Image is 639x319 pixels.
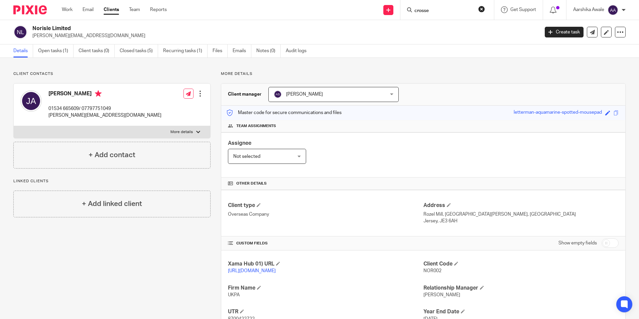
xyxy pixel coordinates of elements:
p: More details [221,71,626,77]
a: Clients [104,6,119,13]
p: 01534 665609/ 07797751049 [48,105,161,112]
span: Other details [236,181,267,186]
h4: [PERSON_NAME] [48,90,161,99]
h3: Client manager [228,91,262,98]
img: svg%3E [274,90,282,98]
img: svg%3E [608,5,618,15]
a: [URL][DOMAIN_NAME] [228,269,276,273]
a: Recurring tasks (1) [163,44,208,58]
a: Files [213,44,228,58]
p: Rozel Mill, [GEOGRAPHIC_DATA][PERSON_NAME], [GEOGRAPHIC_DATA] [423,211,619,218]
span: [PERSON_NAME] [286,92,323,97]
img: Pixie [13,5,47,14]
p: Linked clients [13,179,211,184]
h4: Firm Name [228,285,423,292]
p: Jersey, JE3 6AH [423,218,619,224]
p: [PERSON_NAME][EMAIL_ADDRESS][DOMAIN_NAME] [48,112,161,119]
h4: Client type [228,202,423,209]
span: Get Support [510,7,536,12]
h4: Client Code [423,260,619,268]
label: Show empty fields [558,240,597,246]
span: UKPA [228,293,240,297]
input: Search [414,8,474,14]
p: Master code for secure communications and files [226,109,342,116]
a: Closed tasks (5) [120,44,158,58]
a: Work [62,6,73,13]
p: Overseas Company [228,211,423,218]
button: Clear [478,6,485,12]
a: Email [83,6,94,13]
h4: Year End Date [423,308,619,315]
span: Assignee [228,140,251,146]
h4: + Add linked client [82,199,142,209]
img: svg%3E [20,90,42,112]
a: Client tasks (0) [79,44,115,58]
h4: Xama Hub 01) URL [228,260,423,268]
p: [PERSON_NAME][EMAIL_ADDRESS][DOMAIN_NAME] [32,32,535,39]
a: Reports [150,6,167,13]
a: Notes (0) [256,44,281,58]
h4: Relationship Manager [423,285,619,292]
img: svg%3E [13,25,27,39]
a: Open tasks (1) [38,44,74,58]
p: Client contacts [13,71,211,77]
h4: CUSTOM FIELDS [228,241,423,246]
i: Primary [95,90,102,97]
span: Team assignments [236,123,276,129]
h2: Norisle Limited [32,25,434,32]
span: [PERSON_NAME] [423,293,460,297]
h4: + Add contact [89,150,135,160]
a: Details [13,44,33,58]
p: Aarshika Awale [573,6,604,13]
p: More details [170,129,193,135]
h4: UTR [228,308,423,315]
span: Not selected [233,154,260,159]
a: Audit logs [286,44,311,58]
h4: Address [423,202,619,209]
a: Emails [233,44,251,58]
a: Create task [545,27,584,37]
div: letterman-aquamarine-spotted-mousepad [514,109,602,117]
a: Team [129,6,140,13]
span: NOR002 [423,269,441,273]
